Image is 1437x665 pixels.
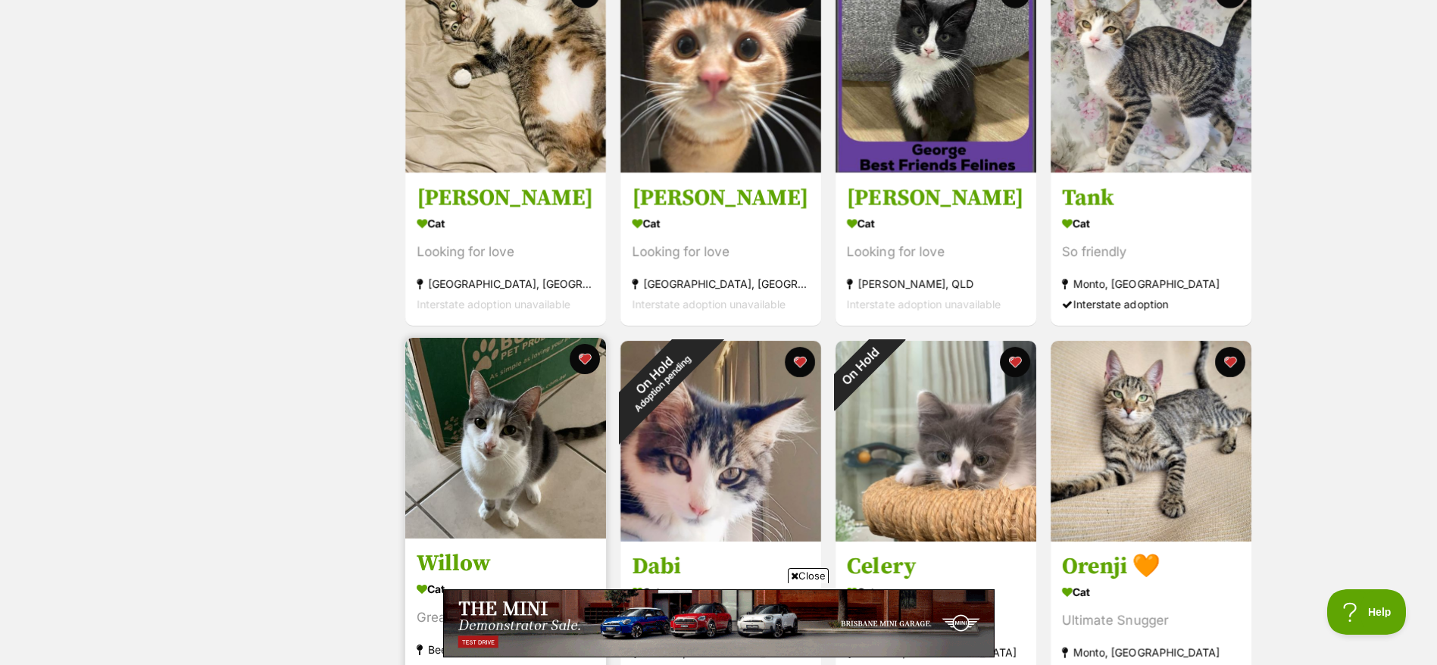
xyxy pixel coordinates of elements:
[417,213,595,235] div: Cat
[785,347,815,377] button: favourite
[847,213,1025,235] div: Cat
[1062,242,1240,263] div: So friendly
[1051,173,1251,326] a: Tank Cat So friendly Monto, [GEOGRAPHIC_DATA] Interstate adoption favourite
[417,274,595,295] div: [GEOGRAPHIC_DATA], [GEOGRAPHIC_DATA]
[620,529,821,545] a: On HoldAdoption pending
[847,242,1025,263] div: Looking for love
[1215,347,1245,377] button: favourite
[417,607,595,628] div: Great Cuddle Buddy
[788,568,829,583] span: Close
[1062,213,1240,235] div: Cat
[443,589,995,657] iframe: Advertisement
[632,298,786,311] span: Interstate adoption unavailable
[405,173,606,326] a: [PERSON_NAME] Cat Looking for love [GEOGRAPHIC_DATA], [GEOGRAPHIC_DATA] Interstate adoption unava...
[632,552,810,581] h3: Dabi
[847,274,1025,295] div: [PERSON_NAME], QLD
[1062,610,1240,631] div: Ultimate Snugger
[847,610,1025,631] div: Looking for love
[417,298,570,311] span: Interstate adoption unavailable
[592,312,724,445] div: On Hold
[816,321,905,411] div: On Hold
[570,344,600,374] button: favourite
[633,353,693,414] span: Adoption pending
[632,184,810,213] h3: [PERSON_NAME]
[632,274,810,295] div: [GEOGRAPHIC_DATA], [GEOGRAPHIC_DATA]
[1062,581,1240,603] div: Cat
[1062,552,1240,581] h3: Orenji 🧡
[847,298,1001,311] span: Interstate adoption unavailable
[1000,347,1030,377] button: favourite
[405,338,606,539] img: Willow
[417,242,595,263] div: Looking for love
[1062,274,1240,295] div: Monto, [GEOGRAPHIC_DATA]
[836,529,1036,545] a: On Hold
[417,549,595,578] h3: Willow
[1062,184,1240,213] h3: Tank
[847,642,1025,663] div: Marsden, [GEOGRAPHIC_DATA]
[1051,341,1251,542] img: Orenji 🧡
[632,213,810,235] div: Cat
[847,581,1025,603] div: Cat
[417,639,595,660] div: Beenleigh, [GEOGRAPHIC_DATA]
[836,173,1036,326] a: [PERSON_NAME] Cat Looking for love [PERSON_NAME], QLD Interstate adoption unavailable favourite
[620,341,821,542] img: Dabi
[1062,295,1240,315] div: Interstate adoption
[620,173,821,326] a: [PERSON_NAME] Cat Looking for love [GEOGRAPHIC_DATA], [GEOGRAPHIC_DATA] Interstate adoption unava...
[417,578,595,600] div: Cat
[1062,642,1240,663] div: Monto, [GEOGRAPHIC_DATA]
[847,184,1025,213] h3: [PERSON_NAME]
[1327,589,1407,635] iframe: Help Scout Beacon - Open
[632,242,810,263] div: Looking for love
[836,341,1036,542] img: Celery
[847,552,1025,581] h3: Celery
[417,184,595,213] h3: [PERSON_NAME]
